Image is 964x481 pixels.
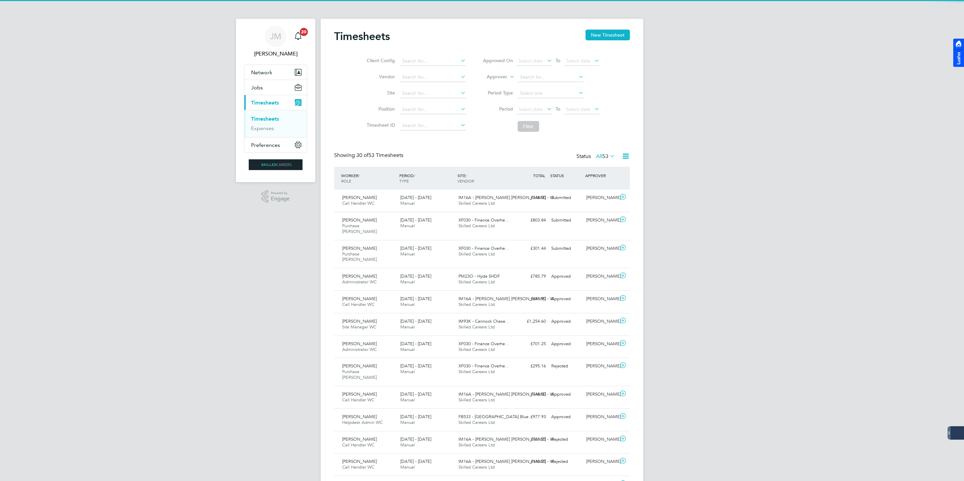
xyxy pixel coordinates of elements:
[549,456,584,467] div: Rejected
[400,436,431,442] span: [DATE] - [DATE]
[458,273,500,279] span: PM23O - Hyde SHDF
[400,442,415,448] span: Manual
[400,414,431,419] span: [DATE] - [DATE]
[400,89,466,98] input: Search for...
[342,223,377,234] span: Purchase [PERSON_NAME]
[477,74,507,80] label: Approver
[458,436,558,442] span: IM16A - [PERSON_NAME] [PERSON_NAME] - W…
[518,89,584,98] input: Select one
[458,397,495,403] span: Skilled Careers Ltd
[458,296,558,302] span: IM16A - [PERSON_NAME] [PERSON_NAME] - W…
[365,74,395,80] label: Vendor
[358,173,360,178] span: /
[244,110,307,137] div: Timesheets
[458,419,495,425] span: Skilled Careers Ltd
[458,324,495,330] span: Skilled Careers Ltd
[342,414,377,419] span: [PERSON_NAME]
[342,391,377,397] span: [PERSON_NAME]
[566,106,590,112] span: Select date
[458,341,509,347] span: XF030 - Finance Overhe…
[584,389,618,400] div: [PERSON_NAME]
[458,302,495,307] span: Skilled Careers Ltd
[519,58,543,64] span: Select date
[549,411,584,423] div: Approved
[356,152,368,159] span: 30 of
[584,271,618,282] div: [PERSON_NAME]
[342,217,377,223] span: [PERSON_NAME]
[566,58,590,64] span: Select date
[514,293,549,305] div: £691.90
[342,464,374,470] span: Call Handler WC
[262,190,290,203] a: Powered byEngage
[458,363,509,369] span: XF030 - Finance Overhe…
[514,215,549,226] div: £803.84
[549,316,584,327] div: Approved
[342,397,374,403] span: Call Handler WC
[365,90,395,96] label: Site
[244,137,307,152] button: Preferences
[244,80,307,95] button: Jobs
[584,293,618,305] div: [PERSON_NAME]
[342,195,377,200] span: [PERSON_NAME]
[483,106,513,112] label: Period
[400,341,431,347] span: [DATE] - [DATE]
[244,50,307,58] span: Jack McMurray
[342,458,377,464] span: [PERSON_NAME]
[342,200,374,206] span: Call Handler WC
[549,192,584,203] div: Submitted
[341,178,351,184] span: ROLE
[342,279,377,285] span: Administrator WC
[483,90,513,96] label: Period Type
[514,361,549,372] div: £295.16
[400,195,431,200] span: [DATE] - [DATE]
[586,30,630,40] button: New Timesheet
[400,217,431,223] span: [DATE] - [DATE]
[458,414,533,419] span: FB533 - [GEOGRAPHIC_DATA] Blue…
[251,84,263,91] span: Jobs
[400,458,431,464] span: [DATE] - [DATE]
[356,152,403,159] span: 53 Timesheets
[514,243,549,254] div: £301.44
[514,411,549,423] div: £977.93
[466,173,467,178] span: /
[483,57,513,64] label: Approved On
[342,318,377,324] span: [PERSON_NAME]
[549,215,584,226] div: Submitted
[514,434,549,445] div: £701.25
[342,302,374,307] span: Call Handler WC
[514,456,549,467] div: £140.25
[342,296,377,302] span: [PERSON_NAME]
[576,152,616,161] div: Status
[584,456,618,467] div: [PERSON_NAME]
[458,369,495,374] span: Skilled Careers Ltd
[400,296,431,302] span: [DATE] - [DATE]
[533,173,545,178] span: TOTAL
[365,122,395,128] label: Timesheet ID
[457,178,474,184] span: VENDOR
[549,434,584,445] div: Rejected
[458,245,509,251] span: XF030 - Finance Overhe…
[514,389,549,400] div: £748.00
[458,195,558,200] span: IM16A - [PERSON_NAME] [PERSON_NAME] - W…
[458,223,495,229] span: Skilled Careers Ltd
[400,121,466,130] input: Search for...
[400,391,431,397] span: [DATE] - [DATE]
[458,279,495,285] span: Skilled Careers Ltd
[458,458,558,464] span: IM16A - [PERSON_NAME] [PERSON_NAME] - W…
[251,116,279,122] a: Timesheets
[458,217,509,223] span: XF030 - Finance Overhe…
[244,26,307,58] a: JM[PERSON_NAME]
[400,324,415,330] span: Manual
[342,363,377,369] span: [PERSON_NAME]
[514,338,549,350] div: £701.25
[584,215,618,226] div: [PERSON_NAME]
[400,73,466,82] input: Search for...
[549,338,584,350] div: Approved
[458,442,495,448] span: Skilled Careers Ltd
[549,271,584,282] div: Approved
[400,251,415,257] span: Manual
[458,347,495,352] span: Skilled Careers Ltd
[584,338,618,350] div: [PERSON_NAME]
[342,419,383,425] span: Helpdesk Admin WC
[342,442,374,448] span: Call Handler WC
